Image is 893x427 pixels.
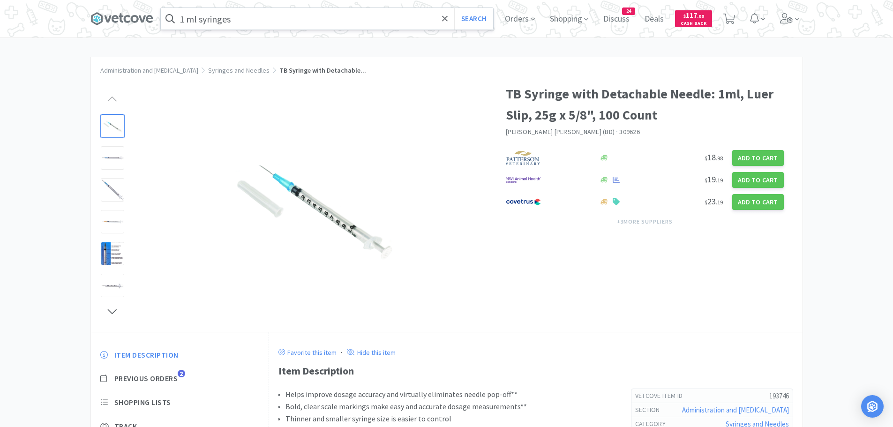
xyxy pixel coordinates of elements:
li: Helps improve dosage accuracy and virtually eliminates needle pop-off** [285,389,612,401]
span: . 00 [697,13,704,19]
div: Open Intercom Messenger [861,395,884,418]
span: . 19 [716,199,723,206]
span: 24 [623,8,635,15]
div: Item Description [278,363,793,379]
span: Cash Back [681,21,706,27]
span: Previous Orders [114,374,178,383]
a: Syringes and Needles [208,66,270,75]
a: Discuss24 [600,15,633,23]
span: · [616,127,618,136]
span: 2 [178,370,185,377]
h5: 193746 [690,391,788,401]
span: 18 [705,152,723,163]
a: Administration and [MEDICAL_DATA] [682,405,789,414]
div: · [341,346,342,359]
a: Deals [641,15,668,23]
h1: TB Syringe with Detachable Needle: 1ml, Luer Slip, 25g x 5/8", 100 Count [506,83,784,126]
span: $ [683,13,686,19]
a: [PERSON_NAME] [PERSON_NAME] (BD) [506,127,615,136]
img: f5e969b455434c6296c6d81ef179fa71_3.png [506,151,541,165]
span: 309626 [619,127,640,136]
span: . 19 [716,177,723,184]
a: $117.00Cash Back [675,6,712,31]
li: Thinner and smaller syringe size is easier to control [285,413,612,425]
button: +3more suppliers [612,215,677,228]
button: Add to Cart [732,194,784,210]
span: $ [705,177,707,184]
span: Shopping Lists [114,397,171,407]
p: Hide this item [355,348,396,357]
h6: Section [635,405,668,415]
span: TB Syringe with Detachable... [279,66,366,75]
span: 19 [705,174,723,185]
img: 77fca1acd8b6420a9015268ca798ef17_1.png [506,195,541,209]
button: Add to Cart [732,172,784,188]
p: Favorite this item [285,348,337,357]
button: Add to Cart [732,150,784,166]
span: 23 [705,196,723,207]
li: Bold, clear scale markings make easy and accurate dosage measurements** [285,401,612,413]
span: . 98 [716,155,723,162]
img: 88d8166dca064db9a9eac63af92a98c8_169723.png [218,114,406,301]
button: Search [454,8,493,30]
img: f6b2451649754179b5b4e0c70c3f7cb0_2.png [506,173,541,187]
span: Item Description [114,350,179,360]
span: $ [705,199,707,206]
input: Search by item, sku, manufacturer, ingredient, size... [161,8,493,30]
span: 117 [683,11,704,20]
span: $ [705,155,707,162]
a: Administration and [MEDICAL_DATA] [100,66,198,75]
h6: Vetcove Item Id [635,391,690,401]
